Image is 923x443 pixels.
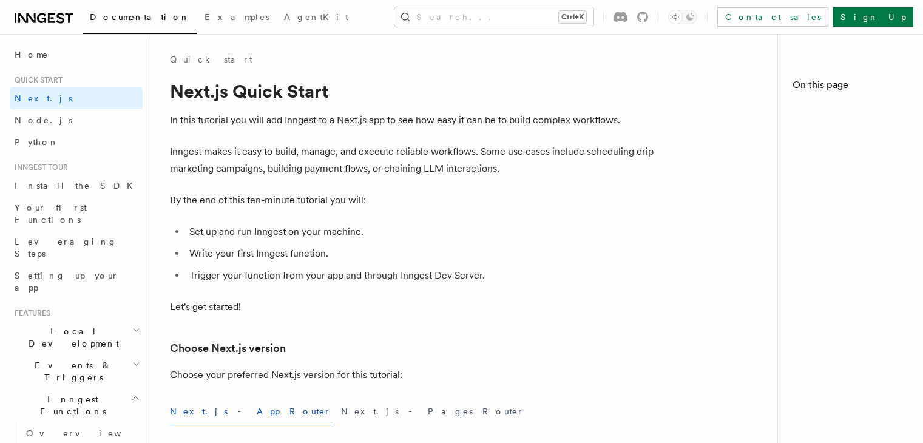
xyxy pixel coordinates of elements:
[668,10,697,24] button: Toggle dark mode
[10,265,143,299] a: Setting up your app
[10,175,143,197] a: Install the SDK
[10,308,50,318] span: Features
[186,223,655,240] li: Set up and run Inngest on your machine.
[170,367,655,384] p: Choose your preferred Next.js version for this tutorial:
[170,299,655,316] p: Let's get started!
[277,4,356,33] a: AgentKit
[170,53,252,66] a: Quick start
[394,7,593,27] button: Search...Ctrl+K
[10,197,143,231] a: Your first Functions
[15,93,72,103] span: Next.js
[15,271,119,293] span: Setting up your app
[15,237,117,259] span: Leveraging Steps
[717,7,828,27] a: Contact sales
[170,80,655,102] h1: Next.js Quick Start
[83,4,197,34] a: Documentation
[15,115,72,125] span: Node.js
[284,12,348,22] span: AgentKit
[10,163,68,172] span: Inngest tour
[10,320,143,354] button: Local Development
[205,12,269,22] span: Examples
[10,393,131,418] span: Inngest Functions
[833,7,913,27] a: Sign Up
[15,181,140,191] span: Install the SDK
[90,12,190,22] span: Documentation
[10,388,143,422] button: Inngest Functions
[10,109,143,131] a: Node.js
[10,231,143,265] a: Leveraging Steps
[10,87,143,109] a: Next.js
[559,11,586,23] kbd: Ctrl+K
[15,203,87,225] span: Your first Functions
[26,428,151,438] span: Overview
[10,131,143,153] a: Python
[10,325,132,350] span: Local Development
[170,398,331,425] button: Next.js - App Router
[793,78,908,97] h4: On this page
[15,137,59,147] span: Python
[10,44,143,66] a: Home
[197,4,277,33] a: Examples
[10,354,143,388] button: Events & Triggers
[10,75,63,85] span: Quick start
[170,340,286,357] a: Choose Next.js version
[10,359,132,384] span: Events & Triggers
[170,143,655,177] p: Inngest makes it easy to build, manage, and execute reliable workflows. Some use cases include sc...
[186,267,655,284] li: Trigger your function from your app and through Inngest Dev Server.
[341,398,524,425] button: Next.js - Pages Router
[186,245,655,262] li: Write your first Inngest function.
[170,112,655,129] p: In this tutorial you will add Inngest to a Next.js app to see how easy it can be to build complex...
[170,192,655,209] p: By the end of this ten-minute tutorial you will:
[15,49,49,61] span: Home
